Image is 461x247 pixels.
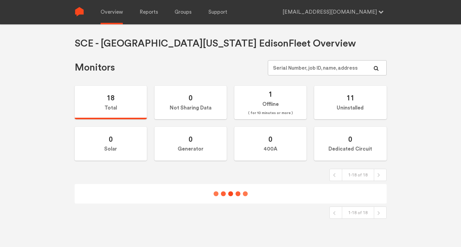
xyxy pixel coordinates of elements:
[154,127,227,161] label: Generator
[75,7,84,16] img: Sense Logo
[268,90,272,99] span: 1
[248,110,293,117] span: ( for 10 minutes or more )
[75,86,147,120] label: Total
[154,86,227,120] label: Not Sharing Data
[348,135,352,144] span: 0
[234,86,307,120] label: Offline
[346,93,354,102] span: 11
[75,61,115,74] h1: Monitors
[189,135,193,144] span: 0
[234,127,307,161] label: 400A
[268,135,272,144] span: 0
[109,135,113,144] span: 0
[342,207,374,218] div: 1-18 of 18
[342,169,374,181] div: 1-18 of 18
[314,86,386,120] label: Uninstalled
[268,60,386,75] input: Serial Number, job ID, name, address
[314,127,386,161] label: Dedicated Circuit
[189,93,193,102] span: 0
[107,93,115,102] span: 18
[75,37,356,50] h1: SCE - [GEOGRAPHIC_DATA][US_STATE] Edison Fleet Overview
[75,127,147,161] label: Solar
